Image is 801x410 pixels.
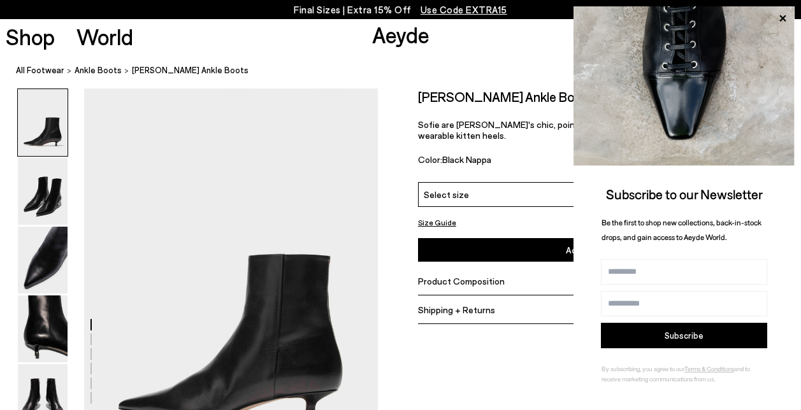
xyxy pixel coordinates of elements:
h2: [PERSON_NAME] Ankle Boots [418,88,594,104]
img: Sofie Leather Ankle Boots - Image 2 [18,158,68,225]
span: By subscribing, you agree to our [602,365,684,372]
span: Shipping + Returns [418,304,495,315]
button: Size Guide [418,215,456,230]
a: Shop [6,25,55,48]
a: World [76,25,133,48]
span: Select size [424,188,469,201]
span: Be the first to shop new collections, back-in-stock drops, and gain access to Aeyde World. [602,218,761,241]
span: Ankle Boots [75,65,122,75]
img: Sofie Leather Ankle Boots - Image 3 [18,227,68,293]
img: ca3f721fb6ff708a270709c41d776025.jpg [574,6,795,166]
span: Product Composition [418,276,505,286]
a: Ankle Boots [75,64,122,77]
a: Terms & Conditions [684,365,734,372]
button: Add to Cart [418,238,761,262]
div: Color: [418,154,654,169]
p: Final Sizes | Extra 15% Off [294,2,507,18]
span: Add to Cart [566,244,613,255]
a: All Footwear [16,64,64,77]
span: [PERSON_NAME] Ankle Boots [132,64,249,77]
a: Aeyde [372,21,429,48]
span: Sofie are [PERSON_NAME]'s chic, point-toe boots designed in sleek profile with wearable kitten he... [418,119,740,141]
span: Black Nappa [442,154,491,165]
span: Navigate to /collections/ss25-final-sizes [421,4,507,15]
nav: breadcrumb [16,53,801,88]
span: Subscribe to our Newsletter [606,186,763,202]
button: Subscribe [601,323,767,348]
img: Sofie Leather Ankle Boots - Image 1 [18,89,68,156]
img: Sofie Leather Ankle Boots - Image 4 [18,295,68,362]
